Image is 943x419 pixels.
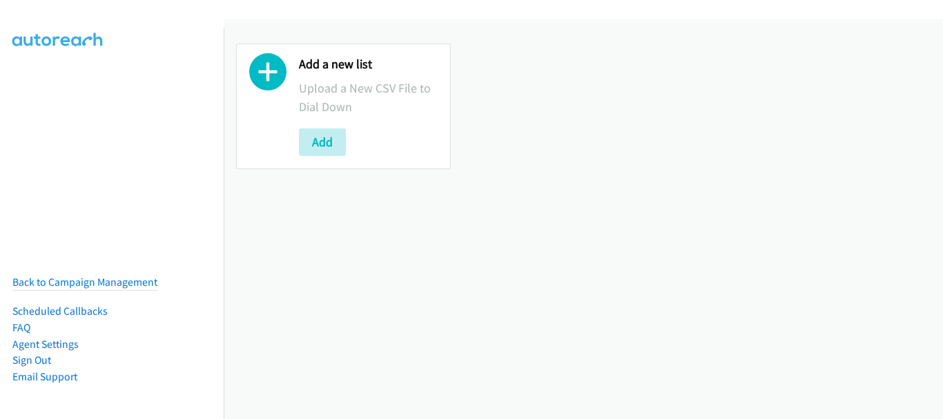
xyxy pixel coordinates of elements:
[299,57,438,72] h2: Add a new list
[299,79,438,116] p: Upload a New CSV File to Dial Down
[12,275,157,289] a: Back to Campaign Management
[12,370,77,383] a: Email Support
[12,338,79,351] a: Agent Settings
[12,304,108,318] a: Scheduled Callbacks
[299,128,346,156] button: Add
[12,353,51,367] a: Sign Out
[12,321,30,334] a: FAQ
